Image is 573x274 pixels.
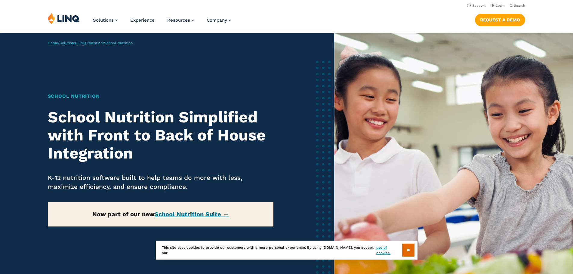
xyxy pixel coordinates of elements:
a: Resources [167,17,194,23]
a: School Nutrition Suite → [155,211,229,218]
span: Resources [167,17,190,23]
a: Solutions [93,17,118,23]
span: School Nutrition [104,41,133,45]
a: LINQ Nutrition [77,41,103,45]
h2: School Nutrition Simplified with Front to Back of House Integration [48,108,274,162]
a: use of cookies. [376,245,402,256]
a: Request a Demo [475,14,525,26]
button: Open Search Bar [510,3,525,8]
a: Solutions [60,41,76,45]
p: K-12 nutrition software built to help teams do more with less, maximize efficiency, and ensure co... [48,173,274,191]
a: Company [207,17,231,23]
span: / / / [48,41,133,45]
h1: School Nutrition [48,93,274,100]
nav: Button Navigation [475,13,525,26]
strong: Now part of our new [92,211,229,218]
div: This site uses cookies to provide our customers with a more personal experience. By using [DOMAIN... [156,241,417,260]
img: LINQ | K‑12 Software [48,13,80,24]
nav: Primary Navigation [93,13,231,32]
a: Support [467,4,486,8]
a: Login [491,4,505,8]
span: Company [207,17,227,23]
a: Home [48,41,58,45]
span: Search [514,4,525,8]
span: Solutions [93,17,114,23]
a: Experience [130,17,155,23]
